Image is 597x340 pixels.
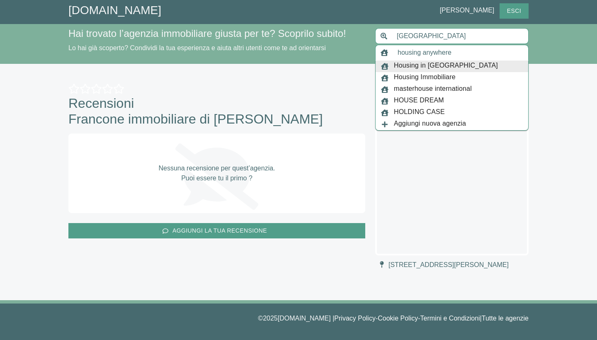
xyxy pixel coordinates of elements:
[68,43,365,53] p: Lo hai già scoperto? Condividi la tua esperienza e aiuta altri utenti come te ad orientarsi
[394,107,445,119] span: HOLDING CASE
[378,315,418,322] a: Cookie Policy
[68,4,161,17] a: [DOMAIN_NAME]
[394,95,444,107] span: HOUSE DREAM
[388,261,509,268] span: [STREET_ADDRESS][PERSON_NAME]
[394,84,472,95] span: masterhouse international
[393,45,529,61] input: Inserisci nome agenzia immobiliare
[440,7,498,14] span: [PERSON_NAME]
[68,95,138,111] span: Recensioni
[68,223,365,238] button: aggiungi la tua recensione
[482,315,529,322] a: Tutte le agenzie
[375,110,529,255] iframe: map
[420,315,480,322] a: Termini e Condizioni
[394,72,456,84] span: Housing Immobiliare
[68,111,323,127] span: Francone immobiliare di [PERSON_NAME]
[503,6,525,16] span: Esci
[158,163,275,183] p: Nessuna recensione per quest’agenzia. Puoi essere tu il primo ?
[500,3,529,19] button: Esci
[68,313,529,323] p: © 2025 [DOMAIN_NAME] | - - |
[392,28,529,44] input: Inserisci area di ricerca (Comune o Provincia)
[334,315,376,322] a: Privacy Policy
[394,119,466,130] span: Aggiungi nuova agenzia
[68,28,365,40] h4: Hai trovato l’agenzia immobiliare giusta per te? Scoprilo subito!
[394,61,498,72] span: Housing in [GEOGRAPHIC_DATA]
[168,226,271,236] span: aggiungi la tua recensione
